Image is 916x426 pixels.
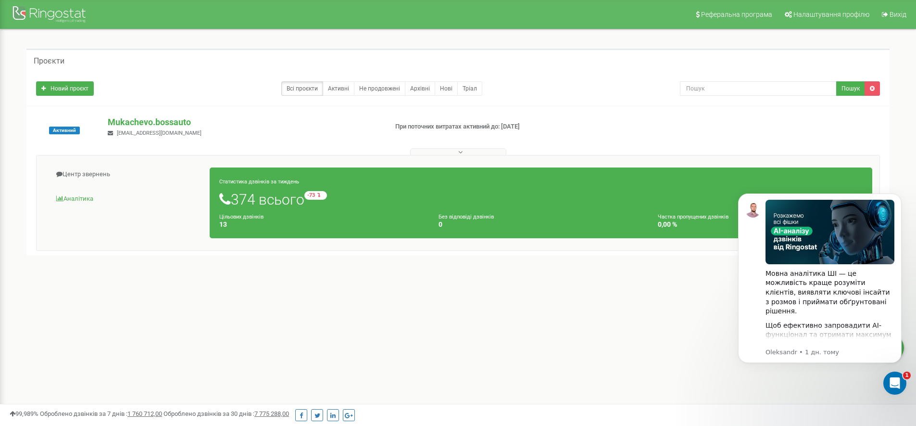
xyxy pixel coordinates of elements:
small: -73 [304,191,327,200]
span: 1 [903,372,911,379]
a: Активні [323,81,354,96]
small: Частка пропущених дзвінків [658,214,728,220]
a: Архівні [405,81,435,96]
h4: 0,00 % [658,221,863,228]
a: Нові [435,81,458,96]
p: Mukachevo.bossauto [108,116,379,129]
h4: 13 [219,221,424,228]
span: Налаштування профілю [793,11,869,18]
span: [EMAIL_ADDRESS][DOMAIN_NAME] [117,130,201,136]
a: Новий проєкт [36,81,94,96]
span: Активний [49,127,80,134]
a: Всі проєкти [281,81,323,96]
a: Аналiтика [44,187,210,211]
small: Цільових дзвінків [219,214,264,220]
input: Пошук [680,81,837,96]
button: Пошук [836,81,865,96]
p: При поточних витратах активний до: [DATE] [395,122,595,131]
u: 1 760 712,00 [127,410,162,417]
a: Тріал [457,81,482,96]
u: 7 775 288,00 [254,410,289,417]
iframe: Intercom notifications повідомлення [724,179,916,400]
span: Вихід [890,11,906,18]
iframe: Intercom live chat [883,372,906,395]
h4: 0 [439,221,643,228]
small: Без відповіді дзвінків [439,214,494,220]
a: Центр звернень [44,163,210,186]
span: Оброблено дзвінків за 7 днів : [40,410,162,417]
small: Статистика дзвінків за тиждень [219,179,299,185]
span: Реферальна програма [701,11,772,18]
h1: 374 всього [219,191,863,207]
a: Не продовжені [354,81,405,96]
span: Оброблено дзвінків за 30 днів : [163,410,289,417]
h5: Проєкти [34,57,64,65]
span: 99,989% [10,410,38,417]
